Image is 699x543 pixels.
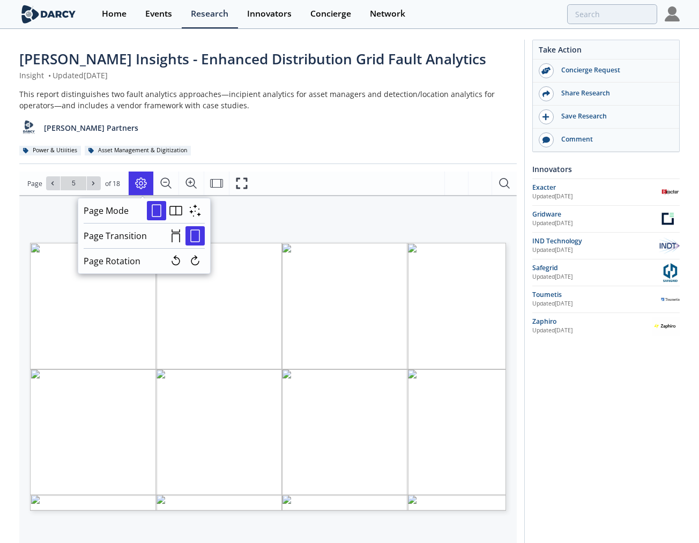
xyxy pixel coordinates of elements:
div: Research [191,10,228,18]
div: Concierge [310,10,351,18]
div: Concierge Request [554,65,674,75]
div: Updated [DATE] [532,273,661,281]
img: IND Technology [657,236,680,255]
img: Profile [665,6,680,21]
a: IND Technology Updated[DATE] IND Technology [532,236,680,255]
img: Safegrid [661,263,680,282]
div: Comment [554,135,674,144]
a: Exacter Updated[DATE] Exacter [532,183,680,202]
div: Updated [DATE] [532,326,652,335]
div: Innovators [247,10,292,18]
div: Toumetis [532,290,661,300]
span: [PERSON_NAME] Insights - Enhanced Distribution Grid Fault Analytics [19,49,486,69]
img: Exacter [661,183,680,202]
div: Updated [DATE] [532,192,661,201]
div: Share Research [554,88,674,98]
a: Zaphiro Updated[DATE] Zaphiro [532,317,680,336]
div: Asset Management & Digitization [85,146,191,155]
div: Exacter [532,183,661,192]
img: Toumetis [661,290,680,309]
div: Zaphiro [532,317,652,326]
div: Take Action [533,44,679,59]
div: Safegrid [532,263,661,273]
div: Save Research [554,111,674,121]
div: Power & Utilities [19,146,81,155]
div: Innovators [532,160,680,178]
div: Home [102,10,127,18]
div: Updated [DATE] [532,246,657,255]
div: Gridware [532,210,657,219]
span: • [46,70,53,80]
div: Insight Updated [DATE] [19,70,517,81]
div: IND Technology [532,236,657,246]
a: Safegrid Updated[DATE] Safegrid [532,263,680,282]
div: Network [370,10,405,18]
img: logo-wide.svg [19,5,78,24]
div: This report distinguishes two fault analytics approaches—incipient analytics for asset managers a... [19,88,517,111]
a: Gridware Updated[DATE] Gridware [532,210,680,228]
img: Zaphiro [652,317,680,336]
div: Events [145,10,172,18]
img: Gridware [657,210,680,228]
p: [PERSON_NAME] Partners [44,122,138,133]
div: Updated [DATE] [532,219,657,228]
div: Updated [DATE] [532,300,661,308]
input: Advanced Search [567,4,657,24]
a: Toumetis Updated[DATE] Toumetis [532,290,680,309]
